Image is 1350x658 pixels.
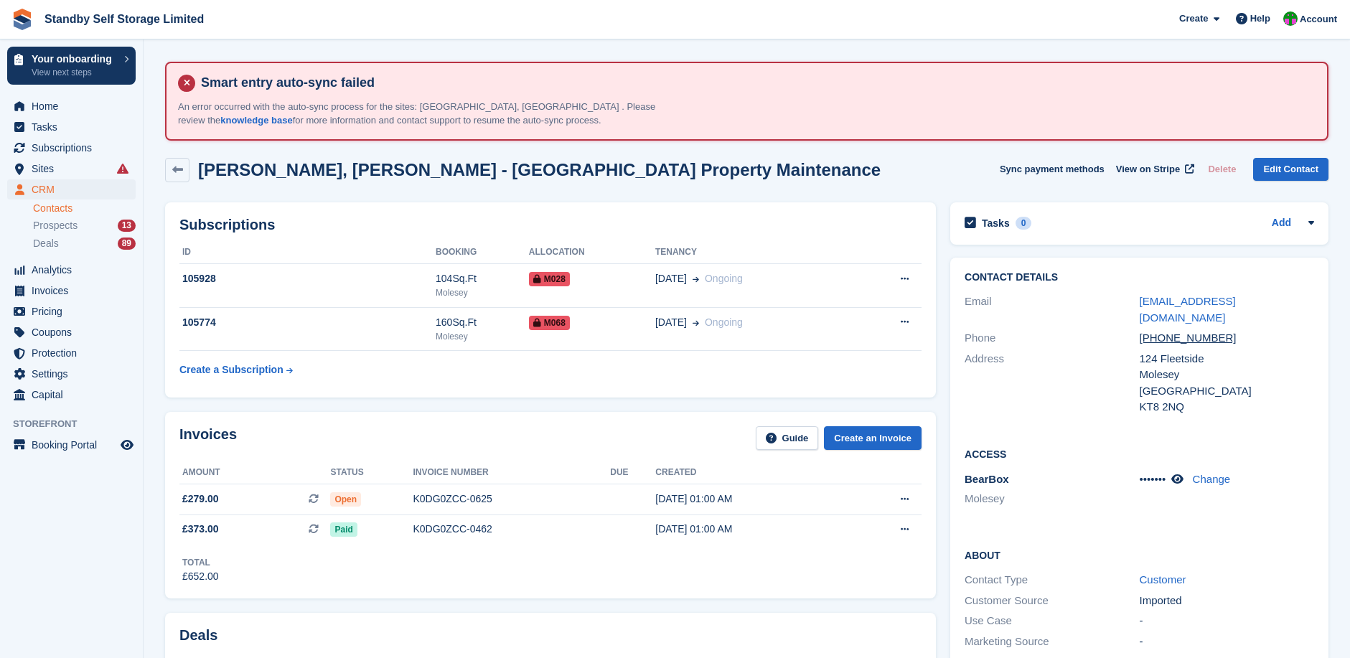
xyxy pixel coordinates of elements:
[32,117,118,137] span: Tasks
[1193,473,1231,485] a: Change
[436,330,529,343] div: Molesey
[1140,634,1314,650] div: -
[965,330,1139,347] div: Phone
[1000,158,1105,182] button: Sync payment methods
[965,446,1314,461] h2: Access
[330,492,361,507] span: Open
[610,461,655,484] th: Due
[1140,367,1314,383] div: Molesey
[965,593,1139,609] div: Customer Source
[7,343,136,363] a: menu
[179,627,217,644] h2: Deals
[1253,158,1328,182] a: Edit Contact
[436,315,529,330] div: 160Sq.Ft
[1140,383,1314,400] div: [GEOGRAPHIC_DATA]
[655,315,687,330] span: [DATE]
[529,272,570,286] span: M028
[965,351,1139,415] div: Address
[1140,613,1314,629] div: -
[655,461,846,484] th: Created
[655,522,846,537] div: [DATE] 01:00 AM
[965,272,1314,283] h2: Contact Details
[1300,12,1337,27] span: Account
[118,436,136,453] a: Preview store
[965,634,1139,650] div: Marketing Source
[413,522,610,537] div: K0DG0ZCC-0462
[32,281,118,301] span: Invoices
[7,435,136,455] a: menu
[33,237,59,250] span: Deals
[32,322,118,342] span: Coupons
[1140,573,1186,586] a: Customer
[32,364,118,384] span: Settings
[982,217,1010,230] h2: Tasks
[179,426,237,450] h2: Invoices
[33,202,136,215] a: Contacts
[11,9,33,30] img: stora-icon-8386f47178a22dfd0bd8f6a31ec36ba5ce8667c1dd55bd0f319d3a0aa187defe.svg
[1116,162,1180,177] span: View on Stripe
[7,179,136,199] a: menu
[1250,11,1270,26] span: Help
[179,217,922,233] h2: Subscriptions
[32,66,117,79] p: View next steps
[1283,11,1298,26] img: Michelle Mustoe
[13,417,143,431] span: Storefront
[436,241,529,264] th: Booking
[179,357,293,383] a: Create a Subscription
[32,301,118,321] span: Pricing
[7,385,136,405] a: menu
[220,115,292,126] a: knowledge base
[756,426,819,450] a: Guide
[1272,215,1291,232] a: Add
[1140,399,1314,415] div: KT8 2NQ
[33,219,78,232] span: Prospects
[182,569,219,584] div: £652.00
[1179,11,1208,26] span: Create
[529,316,570,330] span: M068
[182,492,219,507] span: £279.00
[32,96,118,116] span: Home
[965,613,1139,629] div: Use Case
[32,138,118,158] span: Subscriptions
[32,159,118,179] span: Sites
[7,138,136,158] a: menu
[1110,158,1197,182] a: View on Stripe
[705,273,743,284] span: Ongoing
[179,271,436,286] div: 105928
[32,54,117,64] p: Your onboarding
[32,179,118,199] span: CRM
[655,492,846,507] div: [DATE] 01:00 AM
[117,163,128,174] i: Smart entry sync failures have occurred
[7,117,136,137] a: menu
[32,385,118,405] span: Capital
[7,96,136,116] a: menu
[529,241,655,264] th: Allocation
[436,286,529,299] div: Molesey
[32,435,118,455] span: Booking Portal
[7,260,136,280] a: menu
[178,100,680,128] p: An error occurred with the auto-sync process for the sites: [GEOGRAPHIC_DATA], [GEOGRAPHIC_DATA] ...
[413,492,610,507] div: K0DG0ZCC-0625
[965,547,1314,562] h2: About
[39,7,210,31] a: Standby Self Storage Limited
[182,522,219,537] span: £373.00
[1140,332,1249,344] a: [PHONE_NUMBER]
[965,491,1139,507] li: Molesey
[32,343,118,363] span: Protection
[179,241,436,264] th: ID
[7,47,136,85] a: Your onboarding View next steps
[7,301,136,321] a: menu
[7,364,136,384] a: menu
[118,220,136,232] div: 13
[330,522,357,537] span: Paid
[436,271,529,286] div: 104Sq.Ft
[118,238,136,250] div: 89
[655,241,853,264] th: Tenancy
[965,293,1139,326] div: Email
[1140,593,1314,609] div: Imported
[330,461,413,484] th: Status
[198,160,881,179] h2: [PERSON_NAME], [PERSON_NAME] - [GEOGRAPHIC_DATA] Property Maintenance
[1140,351,1314,367] div: 124 Fleetside
[33,218,136,233] a: Prospects 13
[705,316,743,328] span: Ongoing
